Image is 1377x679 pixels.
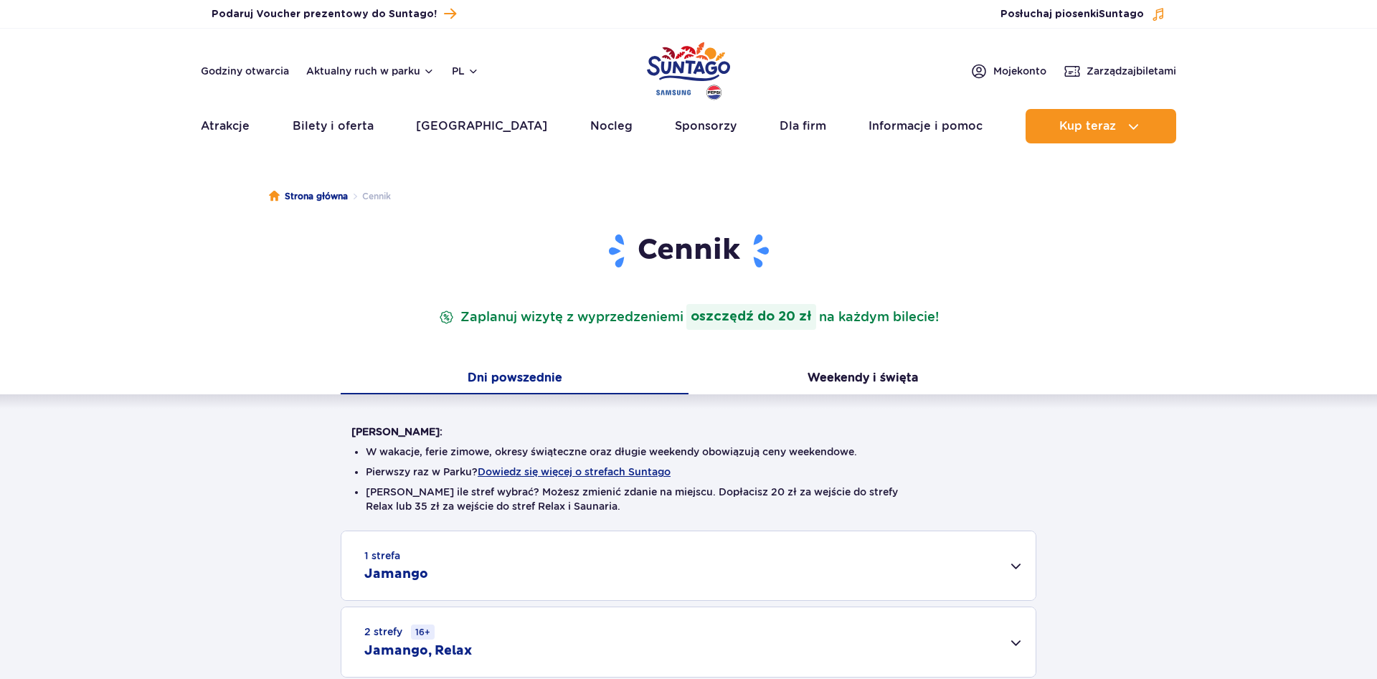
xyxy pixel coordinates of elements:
[869,109,983,143] a: Informacje i pomoc
[348,189,391,204] li: Cennik
[1099,9,1144,19] span: Suntago
[366,445,1011,459] li: W wakacje, ferie zimowe, okresy świąteczne oraz długie weekendy obowiązują ceny weekendowe.
[366,465,1011,479] li: Pierwszy raz w Parku?
[1000,7,1144,22] span: Posłuchaj piosenki
[293,109,374,143] a: Bilety i oferta
[364,566,428,583] h2: Jamango
[364,549,400,563] small: 1 strefa
[993,64,1046,78] span: Moje konto
[212,7,437,22] span: Podaruj Voucher prezentowy do Suntago!
[436,304,942,330] p: Zaplanuj wizytę z wyprzedzeniem na każdym bilecie!
[212,4,456,24] a: Podaruj Voucher prezentowy do Suntago!
[1064,62,1176,80] a: Zarządzajbiletami
[1059,120,1116,133] span: Kup teraz
[201,109,250,143] a: Atrakcje
[675,109,737,143] a: Sponsorzy
[416,109,547,143] a: [GEOGRAPHIC_DATA]
[351,426,443,437] strong: [PERSON_NAME]:
[306,65,435,77] button: Aktualny ruch w parku
[1000,7,1165,22] button: Posłuchaj piosenkiSuntago
[1026,109,1176,143] button: Kup teraz
[970,62,1046,80] a: Mojekonto
[201,64,289,78] a: Godziny otwarcia
[647,36,730,102] a: Park of Poland
[364,642,472,660] h2: Jamango, Relax
[341,364,688,394] button: Dni powszednie
[411,625,435,640] small: 16+
[269,189,348,204] a: Strona główna
[780,109,826,143] a: Dla firm
[364,625,435,640] small: 2 strefy
[686,304,816,330] strong: oszczędź do 20 zł
[452,64,479,78] button: pl
[688,364,1036,394] button: Weekendy i święta
[366,485,1011,513] li: [PERSON_NAME] ile stref wybrać? Możesz zmienić zdanie na miejscu. Dopłacisz 20 zł za wejście do s...
[590,109,633,143] a: Nocleg
[478,466,671,478] button: Dowiedz się więcej o strefach Suntago
[351,232,1026,270] h1: Cennik
[1087,64,1176,78] span: Zarządzaj biletami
